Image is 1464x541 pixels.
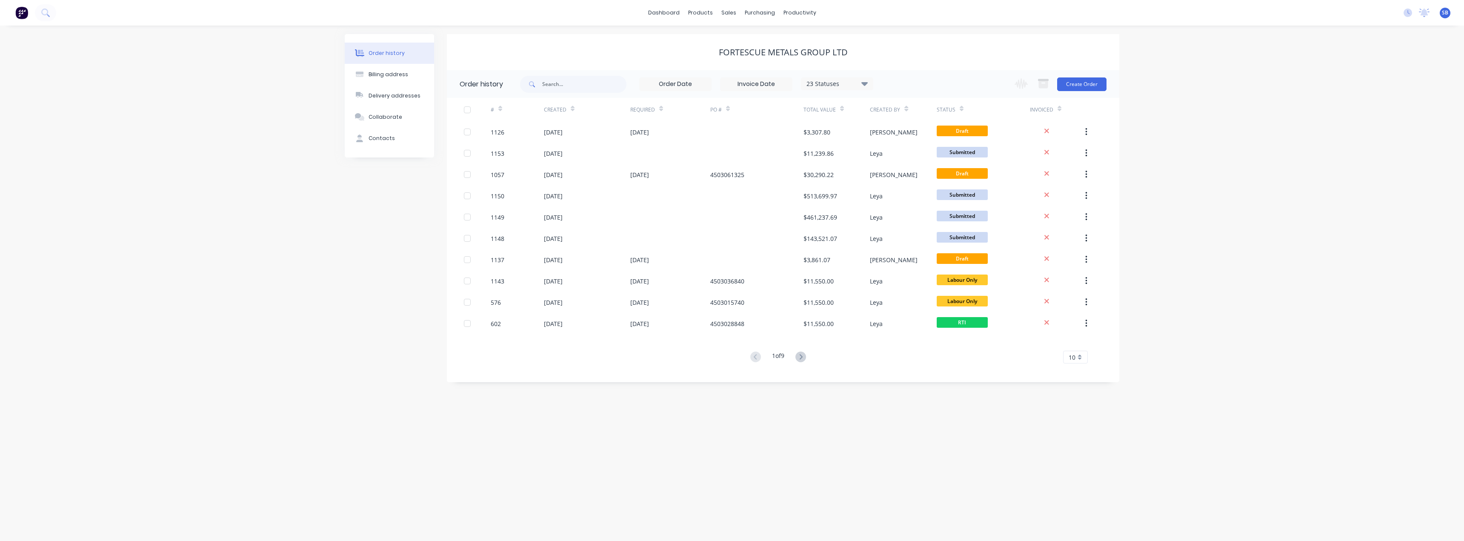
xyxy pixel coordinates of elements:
[630,319,649,328] div: [DATE]
[803,277,834,286] div: $11,550.00
[937,106,955,114] div: Status
[491,149,504,158] div: 1153
[544,98,630,121] div: Created
[937,189,988,200] span: Submitted
[491,192,504,200] div: 1150
[630,128,649,137] div: [DATE]
[803,98,870,121] div: Total Value
[491,319,501,328] div: 602
[684,6,717,19] div: products
[937,168,988,179] span: Draft
[345,106,434,128] button: Collaborate
[630,98,710,121] div: Required
[491,98,544,121] div: #
[630,255,649,264] div: [DATE]
[710,319,744,328] div: 4503028848
[15,6,28,19] img: Factory
[491,277,504,286] div: 1143
[870,298,883,307] div: Leya
[369,92,420,100] div: Delivery addresses
[369,49,405,57] div: Order history
[719,47,848,57] div: FORTESCUE METALS GROUP LTD
[369,113,402,121] div: Collaborate
[803,319,834,328] div: $11,550.00
[937,317,988,328] span: RTI
[710,98,803,121] div: PO #
[544,170,563,179] div: [DATE]
[741,6,779,19] div: purchasing
[870,192,883,200] div: Leya
[1057,77,1107,91] button: Create Order
[937,275,988,285] span: Labour Only
[544,149,563,158] div: [DATE]
[644,6,684,19] a: dashboard
[491,106,494,114] div: #
[491,255,504,264] div: 1137
[937,232,988,243] span: Submitted
[721,78,792,91] input: Invoice Date
[640,78,711,91] input: Order Date
[544,319,563,328] div: [DATE]
[870,234,883,243] div: Leya
[1030,98,1083,121] div: Invoiced
[717,6,741,19] div: sales
[870,319,883,328] div: Leya
[630,277,649,286] div: [DATE]
[801,79,873,89] div: 23 Statuses
[1030,106,1053,114] div: Invoiced
[772,351,784,364] div: 1 of 9
[937,296,988,306] span: Labour Only
[345,128,434,149] button: Contacts
[544,298,563,307] div: [DATE]
[870,170,918,179] div: [PERSON_NAME]
[544,277,563,286] div: [DATE]
[630,106,655,114] div: Required
[803,298,834,307] div: $11,550.00
[491,298,501,307] div: 576
[803,170,834,179] div: $30,290.22
[460,79,503,89] div: Order history
[870,149,883,158] div: Leya
[491,170,504,179] div: 1057
[779,6,821,19] div: productivity
[491,128,504,137] div: 1126
[870,213,883,222] div: Leya
[544,255,563,264] div: [DATE]
[937,126,988,136] span: Draft
[1442,9,1448,17] span: SB
[710,277,744,286] div: 4503036840
[803,192,837,200] div: $513,699.97
[544,106,566,114] div: Created
[544,128,563,137] div: [DATE]
[369,135,395,142] div: Contacts
[870,98,936,121] div: Created By
[542,76,626,93] input: Search...
[491,234,504,243] div: 1148
[345,85,434,106] button: Delivery addresses
[630,170,649,179] div: [DATE]
[870,106,900,114] div: Created By
[630,298,649,307] div: [DATE]
[491,213,504,222] div: 1149
[803,106,836,114] div: Total Value
[803,255,830,264] div: $3,861.07
[803,128,830,137] div: $3,307.80
[544,192,563,200] div: [DATE]
[345,64,434,85] button: Billing address
[710,170,744,179] div: 4503061325
[870,255,918,264] div: [PERSON_NAME]
[937,253,988,264] span: Draft
[803,234,837,243] div: $143,521.07
[870,128,918,137] div: [PERSON_NAME]
[710,106,722,114] div: PO #
[937,98,1030,121] div: Status
[1069,353,1075,362] span: 10
[710,298,744,307] div: 4503015740
[544,234,563,243] div: [DATE]
[369,71,408,78] div: Billing address
[870,277,883,286] div: Leya
[803,213,837,222] div: $461,237.69
[937,211,988,221] span: Submitted
[544,213,563,222] div: [DATE]
[937,147,988,157] span: Submitted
